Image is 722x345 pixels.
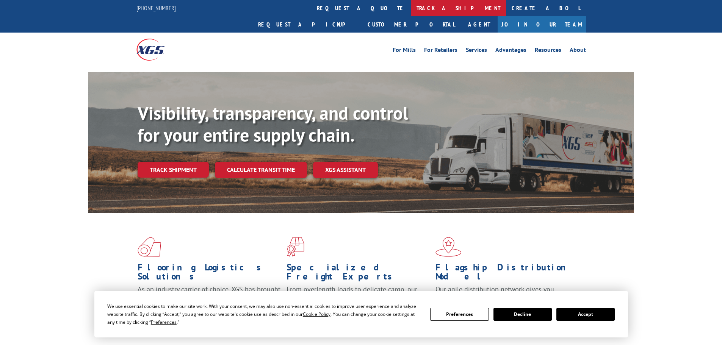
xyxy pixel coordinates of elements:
img: xgs-icon-focused-on-flooring-red [287,237,304,257]
button: Accept [556,308,615,321]
a: [PHONE_NUMBER] [136,4,176,12]
img: xgs-icon-flagship-distribution-model-red [435,237,462,257]
p: From overlength loads to delicate cargo, our experienced staff knows the best way to move your fr... [287,285,430,318]
a: For Retailers [424,47,457,55]
div: We use essential cookies to make our site work. With your consent, we may also use non-essential ... [107,302,421,326]
a: XGS ASSISTANT [313,162,378,178]
h1: Specialized Freight Experts [287,263,430,285]
h1: Flagship Distribution Model [435,263,579,285]
a: Services [466,47,487,55]
button: Decline [493,308,552,321]
span: Cookie Policy [303,311,330,317]
button: Preferences [430,308,489,321]
a: Agent [460,16,498,33]
a: Calculate transit time [215,162,307,178]
span: As an industry carrier of choice, XGS has brought innovation and dedication to flooring logistics... [138,285,280,312]
a: About [570,47,586,55]
img: xgs-icon-total-supply-chain-intelligence-red [138,237,161,257]
a: Request a pickup [252,16,362,33]
a: Join Our Team [498,16,586,33]
a: For Mills [393,47,416,55]
span: Our agile distribution network gives you nationwide inventory management on demand. [435,285,575,303]
span: Preferences [151,319,177,325]
div: Cookie Consent Prompt [94,291,628,337]
a: Advantages [495,47,526,55]
a: Resources [535,47,561,55]
h1: Flooring Logistics Solutions [138,263,281,285]
b: Visibility, transparency, and control for your entire supply chain. [138,101,408,147]
a: Customer Portal [362,16,460,33]
a: Track shipment [138,162,209,178]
